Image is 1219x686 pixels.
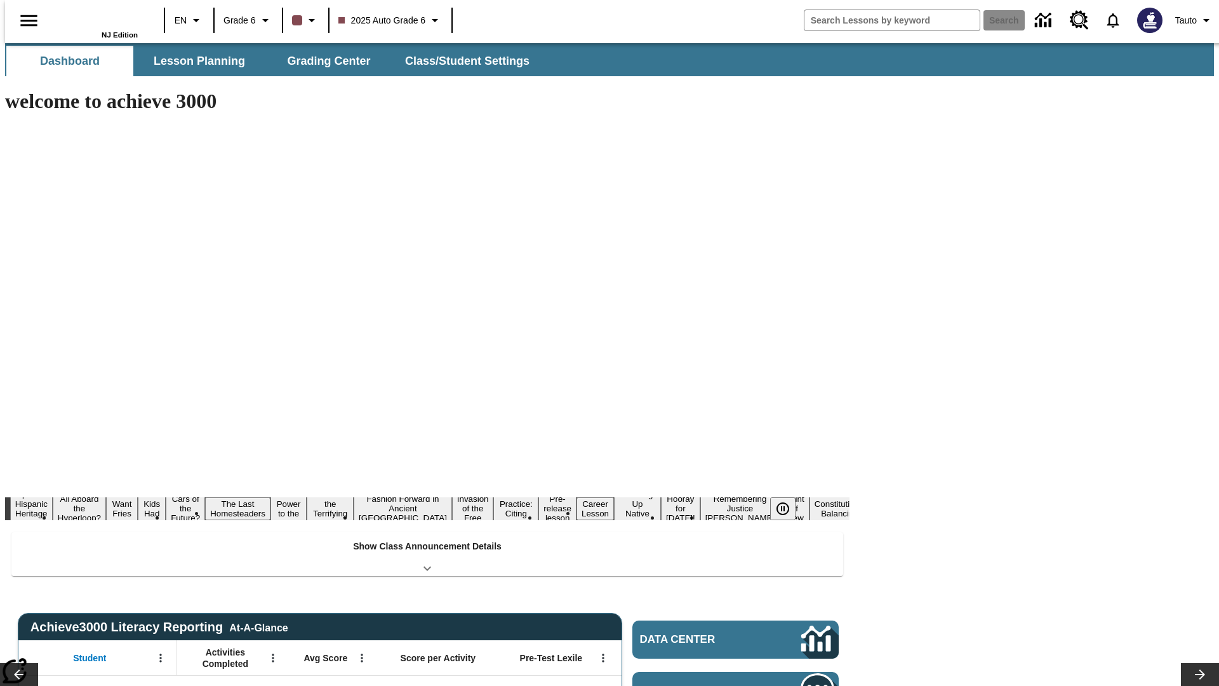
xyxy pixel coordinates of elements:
div: SubNavbar [5,46,541,76]
button: Lesson carousel, Next [1181,663,1219,686]
span: Tauto [1175,14,1197,27]
img: Avatar [1137,8,1162,33]
button: Slide 15 Hooray for Constitution Day! [661,492,700,525]
button: Class/Student Settings [395,46,540,76]
button: Dashboard [6,46,133,76]
h1: welcome to achieve 3000 [5,90,849,113]
button: Select a new avatar [1129,4,1170,37]
button: Grade: Grade 6, Select a grade [218,9,278,32]
a: Home [55,6,138,31]
span: Grade 6 [223,14,256,27]
button: Slide 9 Fashion Forward in Ancient Rome [354,492,452,525]
div: SubNavbar [5,43,1214,76]
button: Open Menu [263,649,283,668]
p: Show Class Announcement Details [353,540,502,553]
button: Open Menu [151,649,170,668]
span: 2025 Auto Grade 6 [338,14,426,27]
button: Pause [770,497,796,520]
button: Grading Center [265,46,392,76]
span: NJ Edition [102,31,138,39]
button: Class color is dark brown. Change class color [287,9,324,32]
span: Achieve3000 Literacy Reporting [30,620,288,635]
a: Notifications [1096,4,1129,37]
div: Pause [770,497,808,520]
input: search field [804,10,980,30]
button: Slide 14 Cooking Up Native Traditions [614,488,661,530]
span: Avg Score [303,652,347,664]
button: Slide 18 The Constitution's Balancing Act [809,488,870,530]
button: Slide 8 Attack of the Terrifying Tomatoes [307,488,354,530]
button: Slide 5 Cars of the Future? [166,492,205,525]
button: Profile/Settings [1170,9,1219,32]
a: Data Center [632,621,839,659]
div: Show Class Announcement Details [11,532,843,576]
button: Open side menu [10,2,48,39]
span: Student [73,652,106,664]
button: Language: EN, Select a language [169,9,210,32]
span: Activities Completed [183,647,267,669]
button: Slide 4 Dirty Jobs Kids Had To Do [138,478,166,539]
button: Class: 2025 Auto Grade 6, Select your class [333,9,448,32]
button: Slide 11 Mixed Practice: Citing Evidence [493,488,538,530]
button: Open Menu [594,649,613,668]
button: Open Menu [352,649,371,668]
a: Data Center [1027,3,1062,38]
div: At-A-Glance [229,620,288,634]
span: Data Center [640,633,759,646]
button: Slide 7 Solar Power to the People [270,488,307,530]
button: Slide 3 Do You Want Fries With That? [106,478,138,539]
a: Resource Center, Will open in new tab [1062,3,1096,37]
button: Slide 6 The Last Homesteaders [205,497,270,520]
button: Slide 10 The Invasion of the Free CD [452,483,494,534]
button: Slide 1 ¡Viva Hispanic Heritage Month! [10,488,53,530]
div: Home [55,4,138,39]
span: Pre-Test Lexile [520,652,583,664]
button: Slide 13 Career Lesson [576,497,614,520]
button: Slide 2 All Aboard the Hyperloop? [53,492,106,525]
button: Slide 12 Pre-release lesson [538,492,576,525]
button: Slide 16 Remembering Justice O'Connor [700,492,780,525]
button: Lesson Planning [136,46,263,76]
span: Score per Activity [401,652,476,664]
span: EN [175,14,187,27]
